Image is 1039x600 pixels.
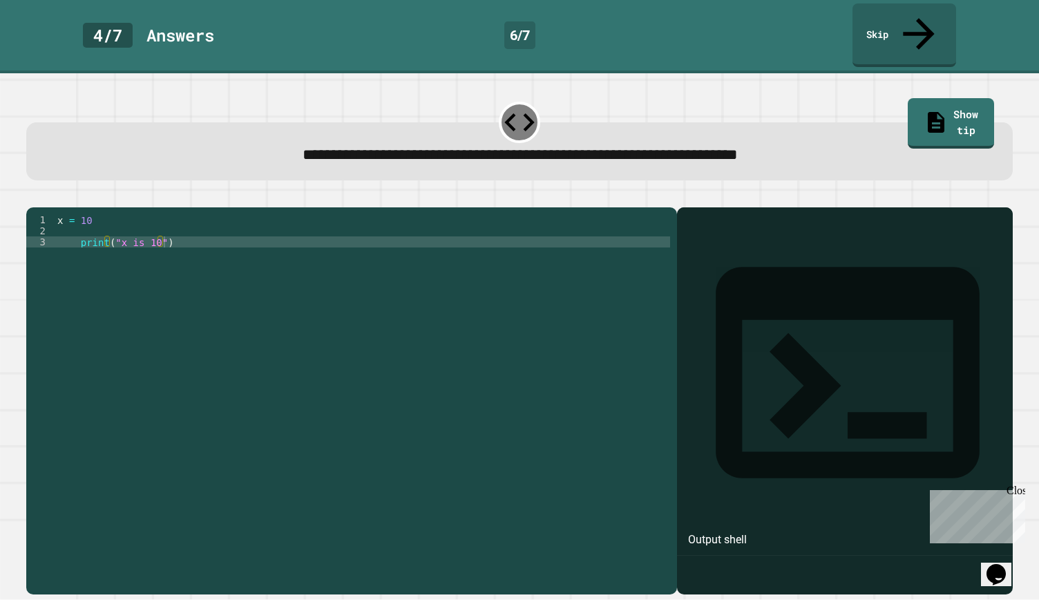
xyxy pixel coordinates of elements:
a: Skip [852,3,956,67]
div: 3 [26,236,55,247]
iframe: chat widget [924,485,1025,543]
iframe: chat widget [981,545,1025,586]
div: Chat with us now!Close [6,6,95,88]
div: 4 / 7 [83,23,133,48]
div: 1 [26,214,55,225]
a: Show tip [908,98,994,149]
div: 6 / 7 [504,21,535,49]
div: Answer s [146,23,214,48]
div: 2 [26,225,55,236]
